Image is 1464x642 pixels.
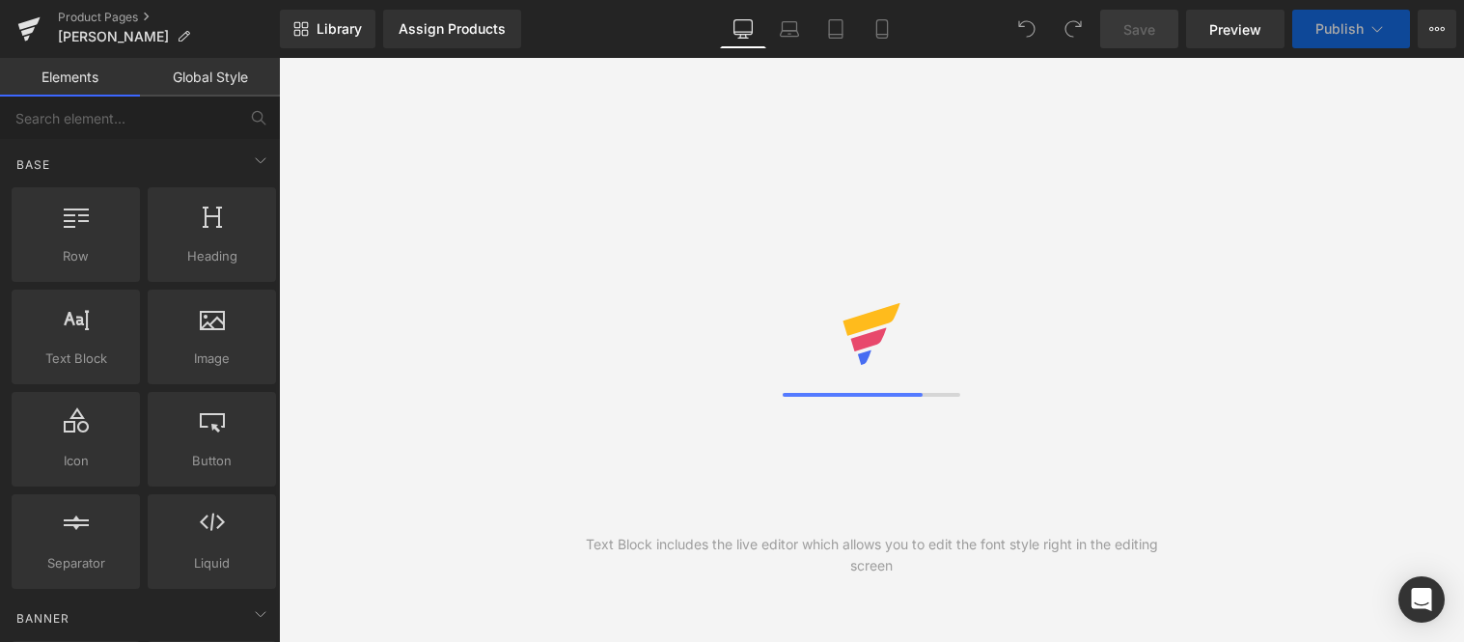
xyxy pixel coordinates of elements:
button: Publish [1292,10,1410,48]
a: Product Pages [58,10,280,25]
span: Text Block [17,349,134,369]
a: Laptop [766,10,813,48]
span: Preview [1209,19,1261,40]
button: More [1418,10,1456,48]
span: Banner [14,609,71,628]
span: Button [153,451,270,471]
a: Desktop [720,10,766,48]
span: Heading [153,246,270,266]
a: Preview [1186,10,1284,48]
span: Publish [1315,21,1364,37]
a: Tablet [813,10,859,48]
span: Liquid [153,553,270,573]
div: Open Intercom Messenger [1398,576,1445,623]
span: Library [317,20,362,38]
span: Row [17,246,134,266]
div: Text Block includes the live editor which allows you to edit the font style right in the editing ... [575,534,1168,576]
span: Base [14,155,52,174]
button: Undo [1008,10,1046,48]
span: [PERSON_NAME] [58,29,169,44]
div: Assign Products [399,21,506,37]
a: Mobile [859,10,905,48]
span: Image [153,349,270,369]
a: Global Style [140,58,280,97]
span: Save [1123,19,1155,40]
span: Separator [17,553,134,573]
a: New Library [280,10,375,48]
button: Redo [1054,10,1092,48]
span: Icon [17,451,134,471]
